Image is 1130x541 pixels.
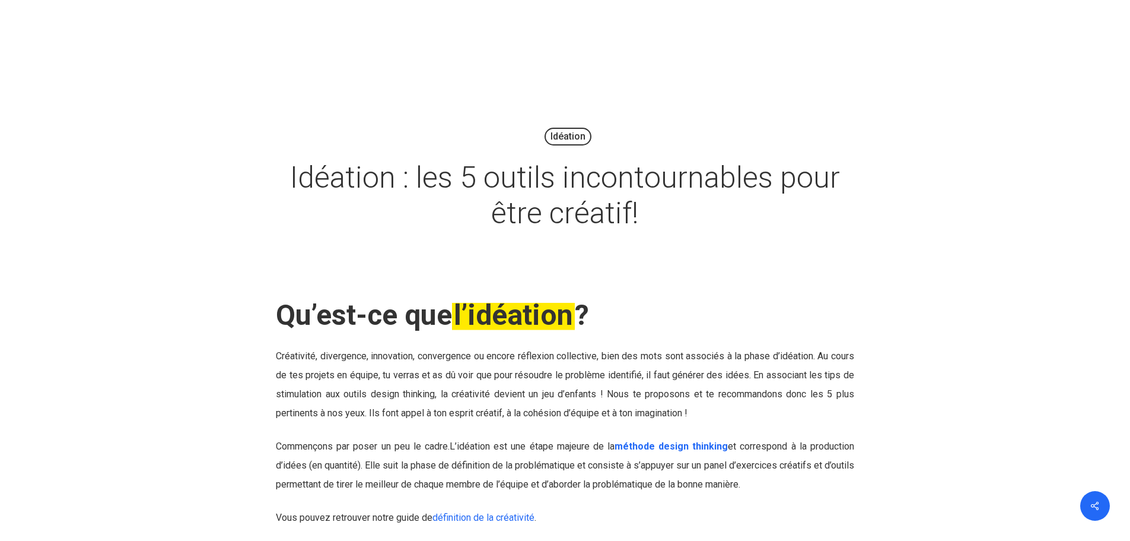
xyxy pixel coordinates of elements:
[276,441,854,490] span: L’idéation est une étape majeure de la et correspond à la production d’idées (en quantité). Elle ...
[615,441,728,452] a: méthode design thinking
[276,508,854,527] p: Vous pouvez retrouver notre guide de .
[276,388,854,419] span: a créativité devient un jeu d’enfants ! Nous te proposons et te recommandons donc les 5 plus pert...
[276,298,854,333] h2: Qu’est-ce que ?
[545,128,591,145] a: Idéation
[452,298,575,332] em: l’idéation
[276,350,854,400] span: Créativité, divergence, innovation, convergence ou encore réflexion collective, bien des mots son...
[432,512,534,523] a: définition de la créativité
[276,441,450,452] span: Commençons par poser un peu le cadre.
[269,148,862,243] h1: Idéation : les 5 outils incontournables pour être créatif!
